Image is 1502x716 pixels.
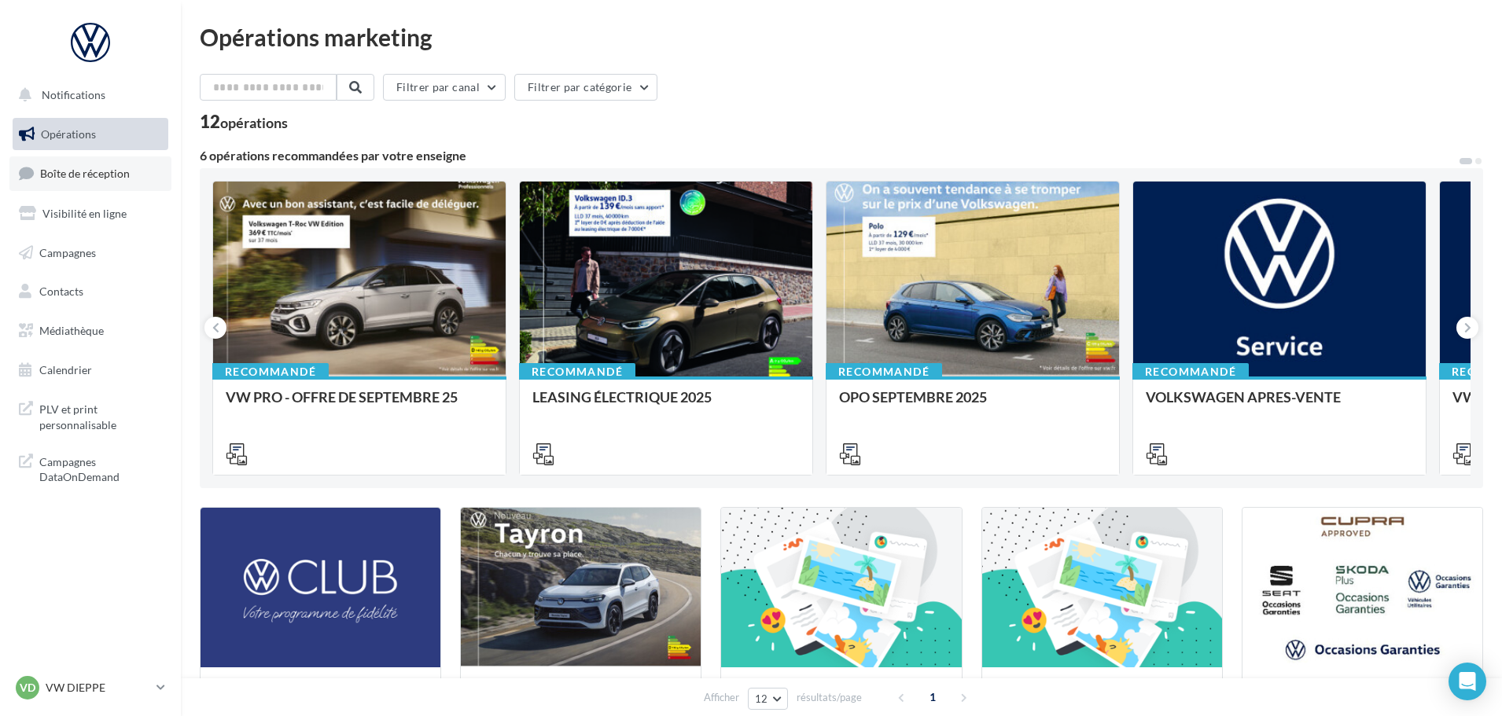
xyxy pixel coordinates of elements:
a: Contacts [9,275,171,308]
div: Opérations marketing [200,25,1483,49]
div: OPO SEPTEMBRE 2025 [839,389,1106,420]
span: Opérations [41,127,96,141]
div: Open Intercom Messenger [1449,663,1486,700]
span: Contacts [39,285,83,298]
div: Recommandé [212,363,329,380]
span: VD [20,680,35,696]
a: Campagnes DataOnDemand [9,445,171,491]
div: Recommandé [519,363,635,380]
span: Notifications [42,88,105,101]
span: résultats/page [797,690,862,705]
div: VW PRO - OFFRE DE SEPTEMBRE 25 [226,389,493,420]
span: Boîte de réception [40,167,130,180]
span: 12 [755,692,768,705]
span: 1 [920,685,945,710]
div: LEASING ÉLECTRIQUE 2025 [532,389,800,420]
div: opérations [220,116,288,130]
a: Campagnes [9,237,171,270]
div: Recommandé [1132,363,1249,380]
button: Filtrer par catégorie [514,74,657,101]
p: VW DIEPPE [46,680,150,696]
span: Campagnes [39,245,96,259]
span: Calendrier [39,363,92,376]
div: VOLKSWAGEN APRES-VENTE [1146,389,1413,420]
span: Visibilité en ligne [42,207,127,220]
a: Médiathèque [9,314,171,347]
a: Boîte de réception [9,156,171,190]
span: Campagnes DataOnDemand [39,451,162,485]
a: Opérations [9,118,171,151]
span: Médiathèque [39,324,104,337]
button: Filtrer par canal [383,74,506,101]
a: PLV et print personnalisable [9,392,171,439]
span: PLV et print personnalisable [39,398,162,432]
div: 6 opérations recommandées par votre enseigne [200,149,1458,162]
a: Visibilité en ligne [9,197,171,230]
a: Calendrier [9,354,171,387]
div: Recommandé [826,363,942,380]
button: Notifications [9,79,165,112]
div: 12 [200,113,288,130]
button: 12 [748,688,788,710]
a: VD VW DIEPPE [13,673,168,703]
span: Afficher [704,690,739,705]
